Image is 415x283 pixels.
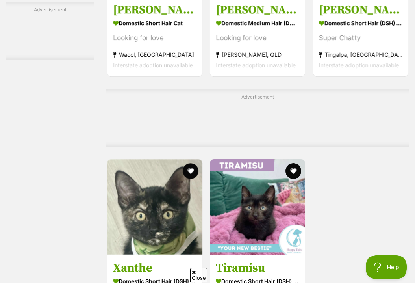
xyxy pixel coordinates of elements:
span: Close [190,268,207,282]
h3: Xanthe [113,261,196,276]
strong: Tingalpa, [GEOGRAPHIC_DATA] [319,49,402,60]
span: Interstate adoption unavailable [319,62,399,69]
div: Looking for love [216,33,299,43]
strong: Domestic Short Hair Cat [113,17,196,29]
h3: [PERSON_NAME] [216,2,299,17]
div: Looking for love [113,33,196,43]
h3: Tiramisu [216,261,299,276]
strong: Domestic Medium Hair (DMH) Cat [216,17,299,29]
div: Super Chatty [319,33,402,43]
div: Advertisement [6,2,94,60]
button: favourite [286,163,302,179]
strong: Domestic Short Hair (DSH) Cat [319,17,402,29]
img: Xanthe - Domestic Short Hair (DSH) Cat [107,159,202,255]
strong: [PERSON_NAME], QLD [216,49,299,60]
iframe: Help Scout Beacon - Open [366,255,407,279]
img: Tiramisu - Domestic Short Hair (DSH) Cat [210,159,305,255]
strong: Wacol, [GEOGRAPHIC_DATA] [113,49,196,60]
span: Interstate adoption unavailable [113,62,193,69]
span: Interstate adoption unavailable [216,62,296,69]
button: favourite [183,163,198,179]
h3: [PERSON_NAME] [113,2,196,17]
div: Advertisement [106,89,409,147]
h3: [PERSON_NAME] [319,2,402,17]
